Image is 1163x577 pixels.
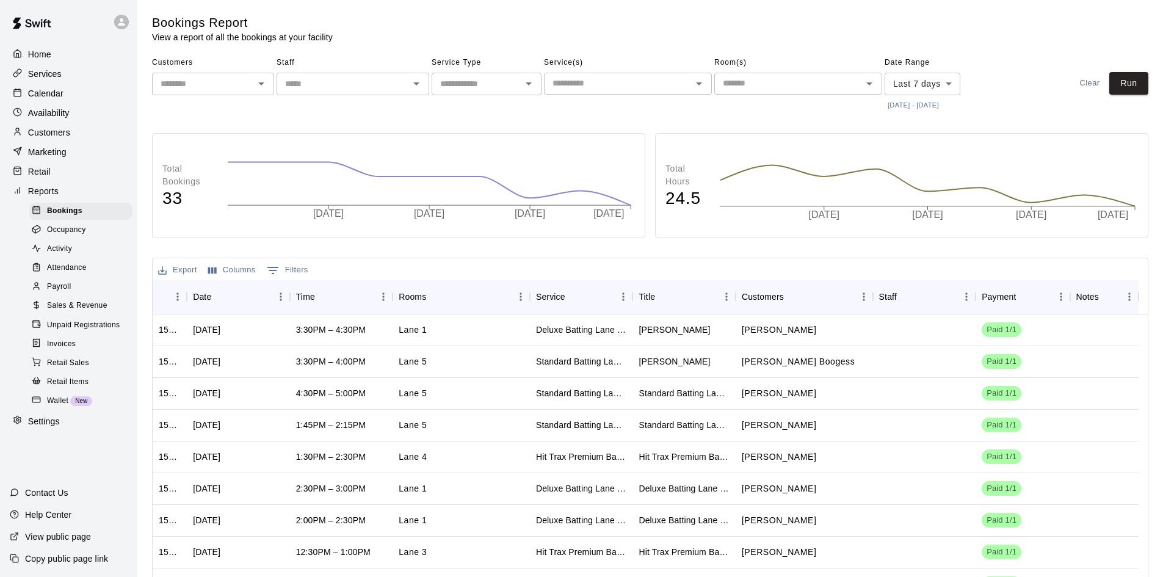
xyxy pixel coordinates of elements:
[159,514,181,526] div: 1514884
[717,288,736,306] button: Menu
[211,288,228,305] button: Sort
[742,482,816,495] p: Chris Scarmardo
[873,280,976,314] div: Staff
[374,288,393,306] button: Menu
[1109,72,1148,95] button: Run
[736,280,873,314] div: Customers
[1070,280,1139,314] div: Notes
[639,387,730,399] div: Standard Batting Lane (Softball or Baseball)
[639,514,730,526] div: Deluxe Batting Lane (Baseball)
[29,259,132,277] div: Attendance
[29,372,137,391] a: Retail Items
[742,387,816,400] p: Birgilio Santana
[10,104,128,122] div: Availability
[714,53,882,73] span: Room(s)
[47,243,72,255] span: Activity
[897,288,914,305] button: Sort
[253,75,270,92] button: Open
[47,205,82,217] span: Bookings
[29,393,132,410] div: WalletNew
[29,391,137,410] a: WalletNew
[29,297,137,316] a: Sales & Revenue
[536,324,627,336] div: Deluxe Batting Lane (Baseball)
[432,53,542,73] span: Service Type
[193,514,220,526] div: Sun, Oct 12, 2025
[399,419,427,432] p: Lane 5
[639,280,655,314] div: Title
[595,208,625,219] tspan: [DATE]
[159,482,181,495] div: 1515008
[982,356,1021,368] span: Paid 1/1
[393,280,530,314] div: Rooms
[264,261,311,280] button: Show filters
[742,419,816,432] p: Dennis McDowell
[47,395,68,407] span: Wallet
[296,355,366,368] div: 3:30PM – 4:00PM
[28,87,63,100] p: Calendar
[536,280,565,314] div: Service
[665,188,708,209] h4: 24.5
[982,483,1021,495] span: Paid 1/1
[296,280,315,314] div: Time
[520,75,537,92] button: Open
[10,162,128,181] div: Retail
[1016,288,1033,305] button: Sort
[399,482,427,495] p: Lane 1
[29,278,132,296] div: Payroll
[1099,288,1116,305] button: Sort
[159,288,176,305] button: Sort
[10,45,128,64] a: Home
[296,482,366,495] div: 2:30PM – 3:00PM
[639,419,730,431] div: Standard Batting Lane (Softball or Baseball)
[159,324,181,336] div: 1524849
[536,355,627,368] div: Standard Batting Lane (Softball or Baseball)
[29,317,132,334] div: Unpaid Registrations
[639,451,730,463] div: Hit Trax Premium Batting Lane (Baseball) (Sports Attack I-Hack Pitching Machine)
[70,397,92,404] span: New
[515,208,546,219] tspan: [DATE]
[193,451,220,463] div: Mon, Oct 13, 2025
[639,355,710,368] div: Brandon Boggess
[536,514,627,526] div: Deluxe Batting Lane (Baseball)
[536,419,627,431] div: Standard Batting Lane (Softball or Baseball)
[982,546,1021,558] span: Paid 1/1
[912,209,943,220] tspan: [DATE]
[205,261,259,280] button: Select columns
[29,241,132,258] div: Activity
[565,288,582,305] button: Sort
[982,388,1021,399] span: Paid 1/1
[296,451,366,463] div: 1:30PM – 2:30PM
[28,68,62,80] p: Services
[29,259,137,278] a: Attendance
[10,182,128,200] a: Reports
[28,185,59,197] p: Reports
[879,280,897,314] div: Staff
[168,288,187,306] button: Menu
[10,65,128,83] div: Services
[25,487,68,499] p: Contact Us
[152,31,333,43] p: View a report of all the bookings at your facility
[29,203,132,220] div: Bookings
[25,553,108,565] p: Copy public page link
[313,208,344,219] tspan: [DATE]
[665,162,708,188] p: Total Hours
[47,376,89,388] span: Retail Items
[47,300,107,312] span: Sales & Revenue
[614,288,632,306] button: Menu
[47,224,86,236] span: Occupancy
[10,123,128,142] a: Customers
[29,355,132,372] div: Retail Sales
[296,324,366,336] div: 3:30PM – 4:30PM
[399,546,427,559] p: Lane 3
[855,288,873,306] button: Menu
[193,280,211,314] div: Date
[162,188,215,209] h4: 33
[982,280,1016,314] div: Payment
[426,288,443,305] button: Sort
[742,324,816,336] p: Oshen Baldasan
[152,15,333,31] h5: Bookings Report
[29,220,137,239] a: Occupancy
